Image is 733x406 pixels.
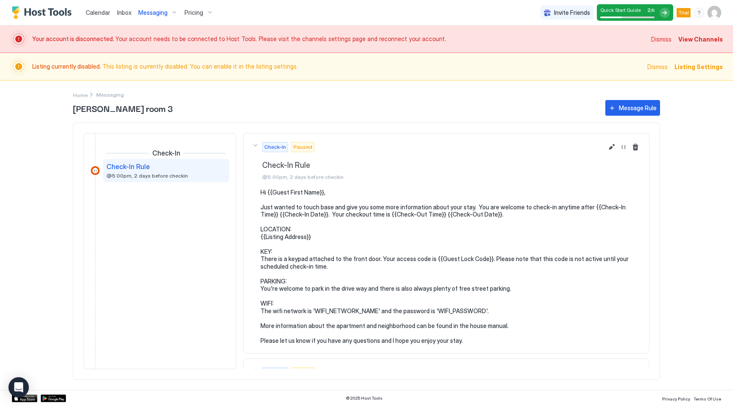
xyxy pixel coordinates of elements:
[32,35,115,42] span: Your account is disconnected.
[708,6,721,19] div: User profile
[73,102,597,114] span: [PERSON_NAME] room 3
[86,8,110,17] a: Calendar
[262,174,603,180] span: @5:00pm, 2 days before checkin
[106,162,150,171] span: Check-In Rule
[674,62,723,71] div: Listing Settings
[554,9,590,17] span: Invite Friends
[73,92,88,98] span: Home
[651,35,671,44] div: Dismiss
[32,63,102,70] span: Listing currently disabled.
[8,377,29,398] div: Open Intercom Messenger
[607,142,617,152] button: Edit message rule
[630,367,641,378] button: Delete message rule
[152,149,180,157] span: Check-In
[647,7,651,13] span: 2
[264,143,286,151] span: Check-In
[630,142,641,152] button: Delete message rule
[618,142,629,152] button: Resume Message Rule
[260,189,641,345] pre: Hi {{Guest First Name}}, Just wanted to touch base and give you some more information about your ...
[32,63,642,70] span: This listing is currently disabled. You can enable it in the listing settings.
[294,369,312,376] span: Paused
[662,394,690,403] a: Privacy Policy
[600,7,641,13] span: Quick Start Guide
[32,35,646,43] span: Your account needs to be connected to Host Tools. Please visit the channels settings page and rec...
[12,395,37,402] a: App Store
[294,143,312,151] span: Paused
[651,8,655,13] span: / 5
[619,103,657,112] div: Message Rule
[694,8,704,18] div: menu
[185,9,203,17] span: Pricing
[138,9,168,17] span: Messaging
[41,395,66,402] a: Google Play Store
[605,100,660,116] button: Message Rule
[262,161,603,170] span: Check-In Rule
[694,394,721,403] a: Terms Of Use
[607,367,617,378] button: Edit message rule
[73,90,88,99] div: Breadcrumb
[73,90,88,99] a: Home
[86,9,110,16] span: Calendar
[243,189,649,353] section: Check-InPausedCheck-In Rule@5:00pm, 2 days before checkinEdit message ruleResume Message RuleDele...
[96,92,124,98] span: Breadcrumb
[678,9,689,17] span: Trial
[117,8,131,17] a: Inbox
[678,35,723,44] div: View Channels
[117,9,131,16] span: Inbox
[647,62,668,71] div: Dismiss
[662,396,690,401] span: Privacy Policy
[12,6,76,19] a: Host Tools Logo
[264,369,286,376] span: Check-In
[694,396,721,401] span: Terms Of Use
[618,367,629,378] button: Resume Message Rule
[346,395,383,401] span: © 2025 Host Tools
[106,172,188,179] span: @5:00pm, 2 days before checkin
[243,133,649,189] button: Check-InPausedCheck-In Rule@5:00pm, 2 days before checkinEdit message ruleResume Message RuleDele...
